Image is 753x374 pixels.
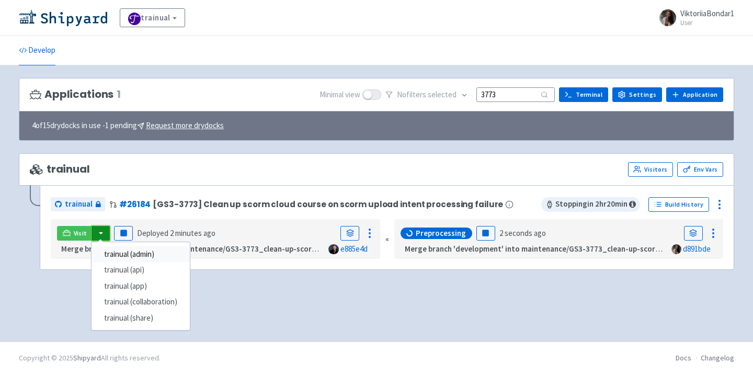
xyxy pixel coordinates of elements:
button: Pause [476,226,495,241]
a: trainual (api) [92,262,190,278]
a: Develop [19,36,55,65]
a: trainual [120,8,185,27]
div: « [385,219,389,259]
time: 2 minutes ago [170,228,215,238]
input: Search... [476,87,555,101]
a: Application [666,87,723,102]
a: Shipyard [73,353,101,362]
span: Deployed [137,228,215,238]
span: Stopping in 2 hr 20 min [541,197,640,212]
a: #26184 [119,199,151,210]
img: Shipyard logo [19,9,107,26]
span: No filter s [397,89,457,101]
span: 4 of 15 drydocks in use - 1 pending [32,120,224,132]
a: d891bde [683,244,711,254]
span: Preprocessing [416,228,466,239]
a: trainual (share) [92,310,190,326]
span: selected [428,89,457,99]
a: Docs [676,353,691,362]
u: Request more drydocks [146,120,224,130]
span: Minimal view [320,89,360,101]
span: 1 [117,88,121,100]
a: trainual (admin) [92,246,190,263]
a: trainual (app) [92,278,190,294]
a: Visitors [628,162,673,177]
span: trainual [30,163,90,175]
a: Terminal [559,87,608,102]
a: Visit [57,226,93,241]
span: trainual [65,198,93,210]
button: Pause [114,226,133,241]
a: e885e4d [340,244,368,254]
a: Settings [612,87,662,102]
span: ViktoriiaBondar1 [680,8,734,18]
a: ViktoriiaBondar1 User [653,9,734,26]
a: Changelog [701,353,734,362]
strong: Merge branch 'development' into maintenance/GS3-3773_clean-up-scorm-cloud-course-on-scorm-upload-... [61,244,523,254]
span: Visit [74,229,87,237]
h3: Applications [30,88,121,100]
a: Env Vars [677,162,723,177]
div: Copyright © 2025 All rights reserved. [19,353,161,364]
time: 2 seconds ago [499,228,546,238]
a: trainual (collaboration) [92,294,190,310]
a: trainual [51,197,105,211]
span: [GS3-3773] Clean up scorm cloud course on scorm upload intent processing failure [153,200,503,209]
a: Build History [648,197,709,212]
small: User [680,19,734,26]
